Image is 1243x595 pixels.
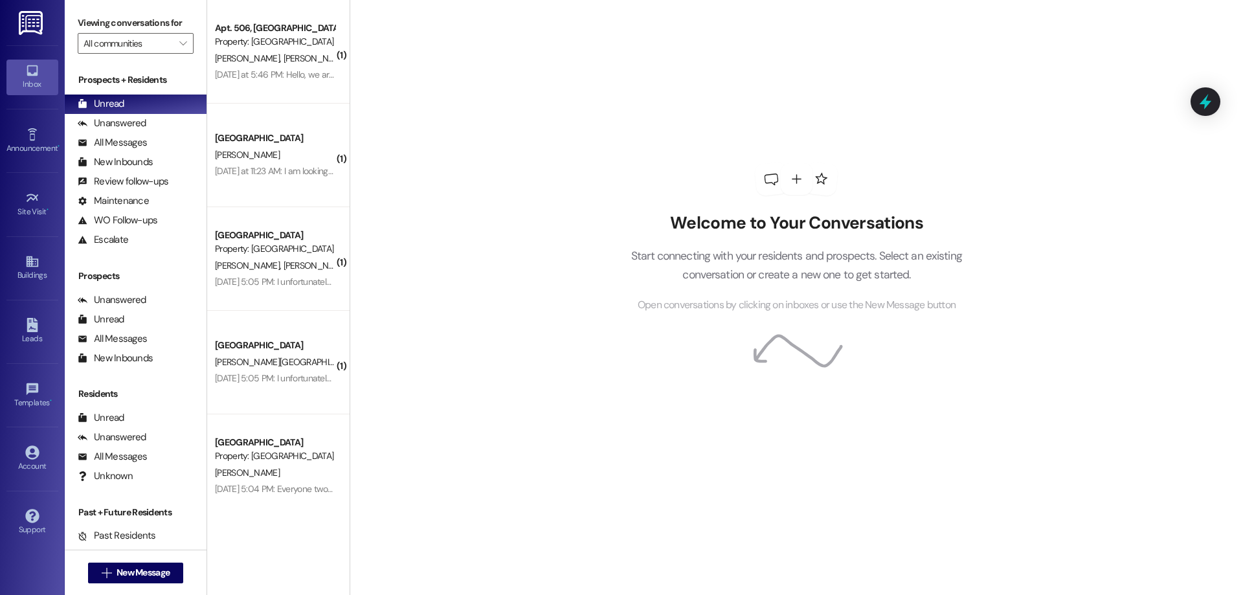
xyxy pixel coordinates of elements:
span: Open conversations by clicking on inboxes or use the New Message button [638,297,956,313]
div: [DATE] at 5:46 PM: Hello, we are planning on staying till about the end of our lease, and then mo... [215,69,664,80]
img: ResiDesk Logo [19,11,45,35]
i:  [102,568,111,578]
div: [GEOGRAPHIC_DATA] [215,229,335,242]
span: [PERSON_NAME][GEOGRAPHIC_DATA] [215,356,366,368]
label: Viewing conversations for [78,13,194,33]
div: Past + Future Residents [65,506,207,519]
div: Unread [78,97,124,111]
button: New Message [88,563,184,583]
span: [PERSON_NAME] [215,149,280,161]
div: Property: [GEOGRAPHIC_DATA] [215,35,335,49]
a: Buildings [6,251,58,286]
div: New Inbounds [78,352,153,365]
div: Unanswered [78,431,146,444]
div: [GEOGRAPHIC_DATA] [215,131,335,145]
span: New Message [117,566,170,579]
span: [PERSON_NAME][GEOGRAPHIC_DATA] [283,260,430,271]
input: All communities [84,33,173,54]
div: New Inbounds [78,155,153,169]
div: Unread [78,411,124,425]
div: Property: [GEOGRAPHIC_DATA] [215,242,335,256]
div: Prospects + Residents [65,73,207,87]
div: Property: [GEOGRAPHIC_DATA] [215,449,335,463]
div: All Messages [78,136,147,150]
a: Templates • [6,378,58,413]
a: Support [6,505,58,540]
span: • [58,142,60,151]
span: [PERSON_NAME] [215,52,284,64]
div: Review follow-ups [78,175,168,188]
span: [PERSON_NAME] [215,467,280,478]
div: [GEOGRAPHIC_DATA] [215,436,335,449]
div: Past Residents [78,529,156,543]
div: Unanswered [78,293,146,307]
div: All Messages [78,450,147,464]
div: Apt. 506, [GEOGRAPHIC_DATA] [215,21,335,35]
div: Prospects [65,269,207,283]
div: WO Follow-ups [78,214,157,227]
div: Unread [78,313,124,326]
div: Maintenance [78,194,149,208]
div: Unanswered [78,117,146,130]
div: [DATE] at 11:23 AM: I am looking to move in November furnished or not [215,165,473,177]
span: • [50,396,52,405]
a: Inbox [6,60,58,95]
div: Unknown [78,469,133,483]
a: Site Visit • [6,187,58,222]
i:  [179,38,186,49]
span: [PERSON_NAME] [215,260,284,271]
h2: Welcome to Your Conversations [611,213,981,234]
span: [PERSON_NAME] [283,52,348,64]
div: Residents [65,387,207,401]
div: All Messages [78,332,147,346]
a: Account [6,442,58,477]
a: Leads [6,314,58,349]
p: Start connecting with your residents and prospects. Select an existing conversation or create a n... [611,247,981,284]
div: [GEOGRAPHIC_DATA] [215,339,335,352]
span: • [47,205,49,214]
div: Escalate [78,233,128,247]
